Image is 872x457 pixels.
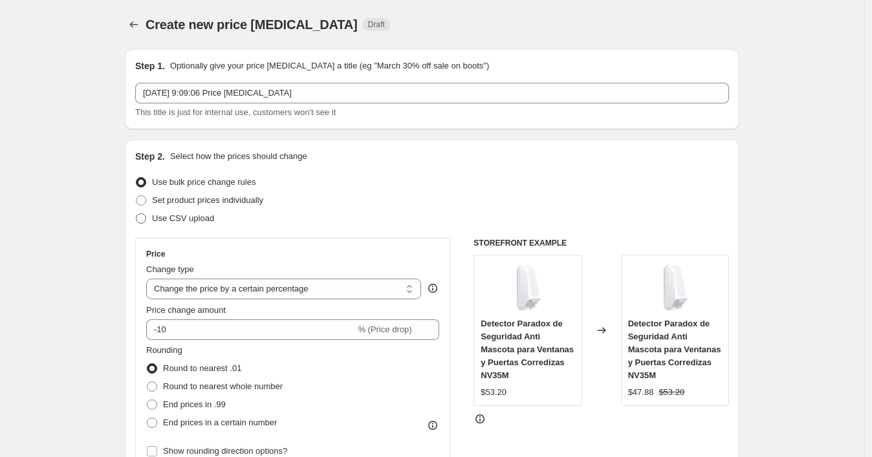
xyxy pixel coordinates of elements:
input: 30% off holiday sale [135,83,729,103]
p: Select how the prices should change [170,150,307,163]
strike: $53.20 [659,386,684,399]
span: Show rounding direction options? [163,446,287,456]
div: $47.88 [628,386,654,399]
span: Use bulk price change rules [152,177,256,187]
span: Detector Paradox de Seguridad Anti Mascota para Ventanas y Puertas Corredizas NV35M [628,319,721,380]
span: Detector Paradox de Seguridad Anti Mascota para Ventanas y Puertas Corredizas NV35M [481,319,574,380]
span: Price change amount [146,305,226,315]
span: Rounding [146,345,182,355]
img: NV35M-2_80x.jpg [649,262,701,314]
span: Round to nearest whole number [163,381,283,391]
span: End prices in .99 [163,399,226,409]
h3: Price [146,249,165,259]
span: Use CSV upload [152,213,214,223]
span: Change type [146,264,194,274]
button: Price change jobs [125,16,143,34]
span: This title is just for internal use, customers won't see it [135,107,336,117]
input: -15 [146,319,355,340]
p: Optionally give your price [MEDICAL_DATA] a title (eg "March 30% off sale on boots") [170,59,489,72]
span: Create new price [MEDICAL_DATA] [146,17,358,32]
div: help [426,282,439,295]
span: End prices in a certain number [163,418,277,427]
span: Draft [368,19,385,30]
h2: Step 1. [135,59,165,72]
img: NV35M-2_80x.jpg [502,262,554,314]
h2: Step 2. [135,150,165,163]
span: Round to nearest .01 [163,363,241,373]
span: Set product prices individually [152,195,263,205]
h6: STOREFRONT EXAMPLE [474,238,729,248]
div: $53.20 [481,386,507,399]
span: % (Price drop) [358,324,411,334]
